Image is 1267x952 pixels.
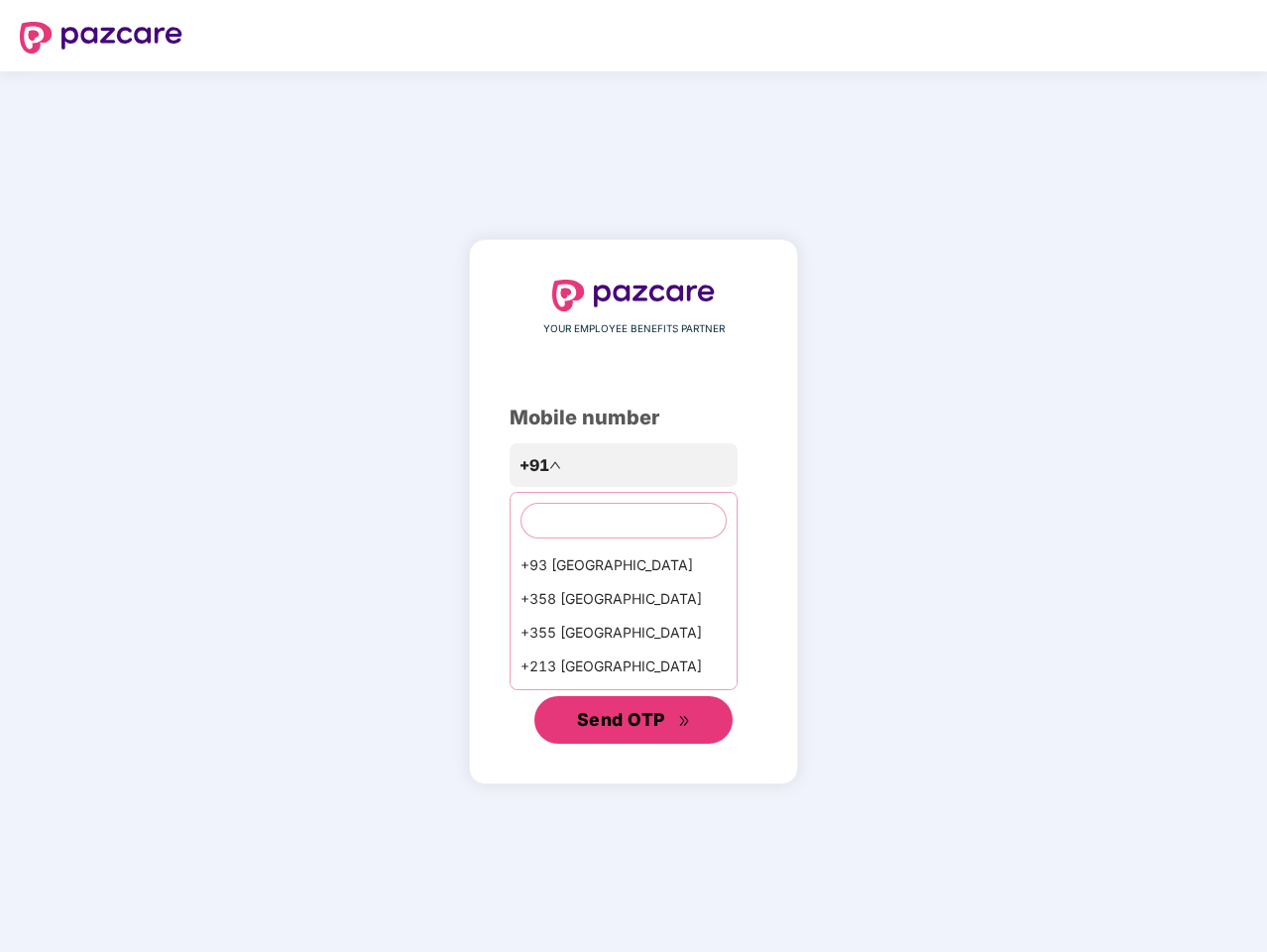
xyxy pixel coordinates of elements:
div: +1684 AmericanSamoa [511,683,737,717]
span: YOUR EMPLOYEE BENEFITS PARTNER [543,321,725,337]
span: Send OTP [577,709,665,730]
div: +358 [GEOGRAPHIC_DATA] [511,582,737,616]
div: +93 [GEOGRAPHIC_DATA] [511,548,737,582]
img: logo [552,280,715,311]
div: +213 [GEOGRAPHIC_DATA] [511,650,737,683]
span: up [549,459,561,471]
div: Mobile number [510,403,757,433]
div: +355 [GEOGRAPHIC_DATA] [511,616,737,650]
span: double-right [678,715,691,728]
button: Send OTPdouble-right [534,696,733,744]
img: logo [20,22,182,54]
span: +91 [519,453,549,478]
